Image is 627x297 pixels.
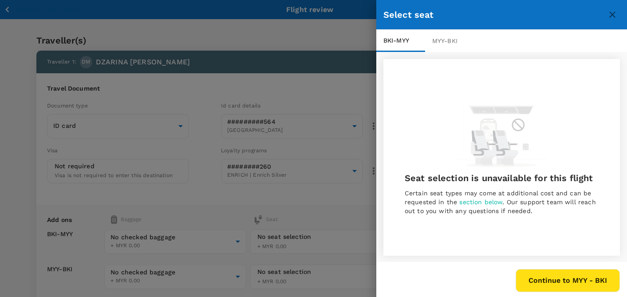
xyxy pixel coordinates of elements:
[605,7,620,22] button: close
[459,198,502,206] span: section below
[516,269,620,292] button: Continue to MYY - BKI
[405,171,599,185] h6: Seat selection is unavailable for this flight
[376,30,425,52] div: BKI - MYY
[425,30,474,52] div: MYY - BKI
[383,8,605,22] div: Select seat
[405,189,599,215] p: Certain seat types may come at additional cost and can be requested in the . Our support team wil...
